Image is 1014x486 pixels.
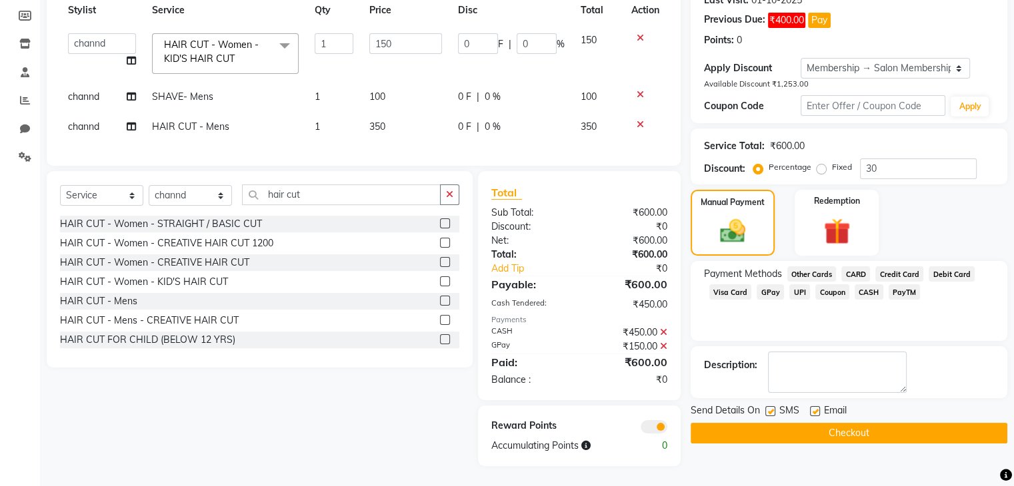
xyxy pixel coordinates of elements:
[808,13,831,28] button: Pay
[509,37,511,51] span: |
[824,403,847,420] span: Email
[704,61,801,75] div: Apply Discount
[581,34,597,46] span: 150
[704,33,734,47] div: Points:
[770,139,805,153] div: ₹600.00
[481,354,579,370] div: Paid:
[491,314,667,326] div: Payments
[712,216,753,246] img: _cash.svg
[481,419,579,433] div: Reward Points
[498,37,503,51] span: F
[581,121,597,132] span: 350
[789,284,810,300] span: UPI
[815,215,859,248] img: _gift.svg
[769,161,811,173] label: Percentage
[481,373,579,387] div: Balance :
[557,37,565,51] span: %
[701,196,765,208] label: Manual Payment
[315,121,320,132] span: 1
[579,206,677,220] div: ₹600.00
[709,284,752,300] span: Visa Card
[491,186,522,200] span: Total
[704,99,801,113] div: Coupon Code
[481,276,579,292] div: Payable:
[704,139,765,153] div: Service Total:
[595,262,677,276] div: ₹0
[235,53,241,65] a: x
[458,90,471,104] span: 0 F
[60,294,137,308] div: HAIR CUT - Mens
[579,326,677,340] div: ₹450.00
[481,220,579,234] div: Discount:
[787,266,837,282] span: Other Cards
[579,373,677,387] div: ₹0
[579,220,677,234] div: ₹0
[485,120,501,134] span: 0 %
[929,266,975,282] span: Debit Card
[768,13,805,28] span: ₹400.00
[458,120,471,134] span: 0 F
[315,91,320,103] span: 1
[691,403,760,420] span: Send Details On
[481,298,579,312] div: Cash Tendered:
[477,120,479,134] span: |
[737,33,742,47] div: 0
[68,121,99,132] span: channd
[60,236,273,250] div: HAIR CUT - Women - CREATIVE HAIR CUT 1200
[704,13,765,28] div: Previous Due:
[481,439,628,453] div: Accumulating Points
[579,276,677,292] div: ₹600.00
[704,267,782,281] span: Payment Methods
[369,91,385,103] span: 100
[68,91,99,103] span: channd
[951,97,989,117] button: Apply
[481,206,579,220] div: Sub Total:
[814,195,860,207] label: Redemption
[164,39,259,65] span: HAIR CUT - Women - KID'S HAIR CUT
[855,284,883,300] span: CASH
[841,266,870,282] span: CARD
[477,90,479,104] span: |
[581,91,597,103] span: 100
[691,423,1007,443] button: Checkout
[481,248,579,262] div: Total:
[779,403,799,420] span: SMS
[704,358,757,372] div: Description:
[628,439,677,453] div: 0
[481,326,579,340] div: CASH
[875,266,923,282] span: Credit Card
[60,217,262,231] div: HAIR CUT - Women - STRAIGHT / BASIC CUT
[242,184,441,205] input: Search or Scan
[579,248,677,262] div: ₹600.00
[485,90,501,104] span: 0 %
[579,234,677,248] div: ₹600.00
[152,121,229,132] span: HAIR CUT - Mens
[579,298,677,312] div: ₹450.00
[579,340,677,354] div: ₹150.00
[481,340,579,354] div: GPay
[801,95,946,116] input: Enter Offer / Coupon Code
[757,284,784,300] span: GPay
[704,162,745,176] div: Discount:
[60,314,239,328] div: HAIR CUT - Mens - CREATIVE HAIR CUT
[152,91,213,103] span: SHAVE- Mens
[815,284,849,300] span: Coupon
[481,262,595,276] a: Add Tip
[579,354,677,370] div: ₹600.00
[704,79,994,90] div: Available Discount ₹1,253.00
[60,275,228,289] div: HAIR CUT - Women - KID'S HAIR CUT
[60,333,235,347] div: HAIR CUT FOR CHILD (BELOW 12 YRS)
[832,161,852,173] label: Fixed
[369,121,385,132] span: 350
[60,256,249,270] div: HAIR CUT - Women - CREATIVE HAIR CUT
[889,284,921,300] span: PayTM
[481,234,579,248] div: Net:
